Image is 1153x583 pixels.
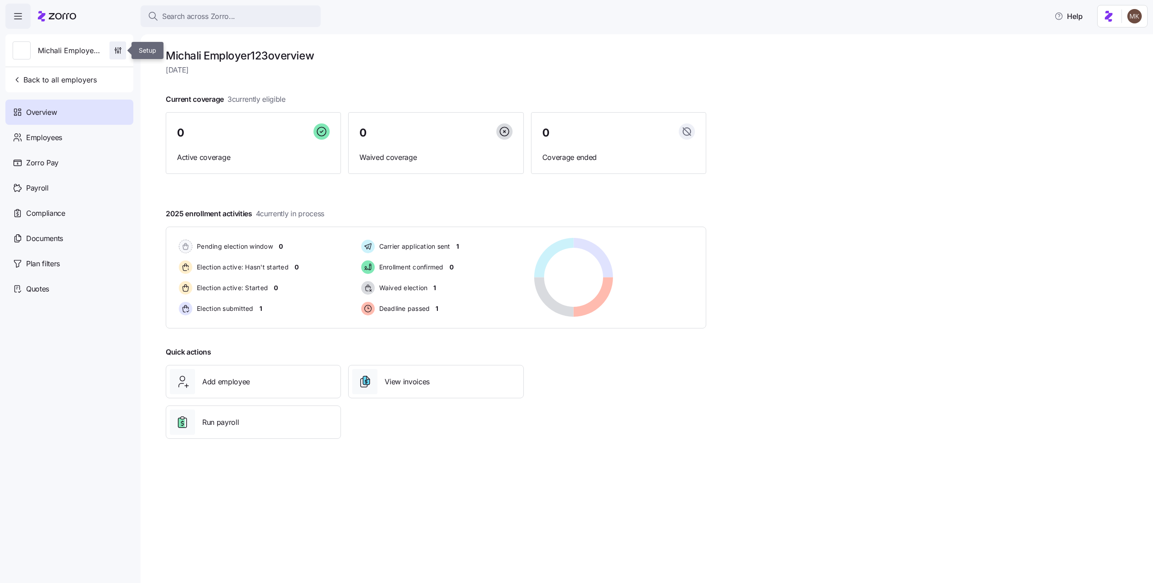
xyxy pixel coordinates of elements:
span: Coverage ended [542,152,695,163]
span: Waived election [377,283,428,292]
span: 4 currently in process [256,208,324,219]
span: View invoices [385,376,430,387]
span: 3 currently eligible [227,94,286,105]
a: Plan filters [5,251,133,276]
a: Employees [5,125,133,150]
a: Quotes [5,276,133,301]
button: Back to all employers [9,71,100,89]
span: Back to all employers [13,74,97,85]
a: Compliance [5,200,133,226]
span: 0 [274,283,278,292]
span: Overview [26,107,57,118]
span: Quick actions [166,346,211,358]
button: Search across Zorro... [141,5,321,27]
span: Zorro Pay [26,157,59,169]
span: Documents [26,233,63,244]
span: 0 [542,128,549,138]
a: Zorro Pay [5,150,133,175]
a: Documents [5,226,133,251]
span: Carrier application sent [377,242,450,251]
span: 0 [359,128,367,138]
span: 1 [436,304,438,313]
span: Active coverage [177,152,330,163]
span: Compliance [26,208,65,219]
span: Plan filters [26,258,60,269]
span: Current coverage [166,94,286,105]
span: Election submitted [194,304,254,313]
a: Payroll [5,175,133,200]
span: [DATE] [166,64,706,76]
span: Enrollment confirmed [377,263,444,272]
span: 1 [259,304,262,313]
span: Election active: Hasn't started [194,263,289,272]
span: Add employee [202,376,250,387]
h1: Michali Employer123 overview [166,49,706,63]
span: Election active: Started [194,283,268,292]
span: Michali Employer123 [38,45,102,56]
span: 0 [177,128,184,138]
span: 1 [456,242,459,251]
span: Payroll [26,182,49,194]
span: Quotes [26,283,49,295]
span: 0 [449,263,454,272]
span: Search across Zorro... [162,11,235,22]
span: Deadline passed [377,304,430,313]
span: Run payroll [202,417,239,428]
span: Employees [26,132,62,143]
span: Waived coverage [359,152,512,163]
span: Pending election window [194,242,273,251]
span: Help [1054,11,1083,22]
span: 0 [279,242,283,251]
span: 0 [295,263,299,272]
span: 2025 enrollment activities [166,208,324,219]
a: Overview [5,100,133,125]
button: Help [1047,7,1090,25]
img: 5ab780eebedb11a070f00e4a129a1a32 [1127,9,1142,23]
span: 1 [433,283,436,292]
